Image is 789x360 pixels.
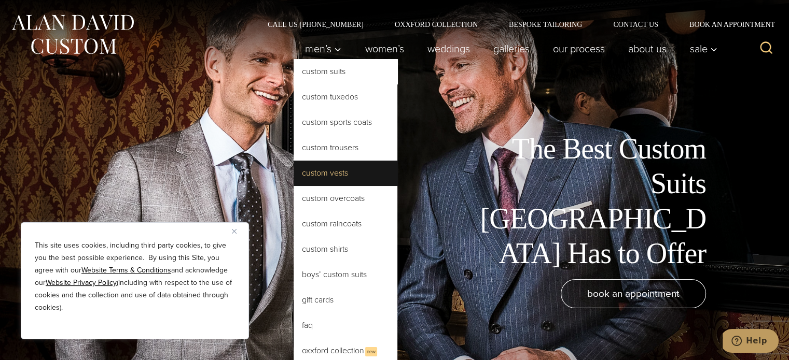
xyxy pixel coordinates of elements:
a: Women’s [353,38,416,59]
a: Our Process [541,38,616,59]
button: Child menu of Men’s [294,38,353,59]
a: Custom Vests [294,161,397,185]
a: Custom Overcoats [294,186,397,211]
img: Alan David Custom [10,11,135,57]
span: New [365,347,377,356]
a: Custom Suits [294,59,397,84]
a: Galleries [481,38,541,59]
span: book an appointment [587,286,680,301]
button: Sale sub menu toggle [678,38,723,59]
a: Oxxford Collection [379,21,493,28]
p: This site uses cookies, including third party cookies, to give you the best possible experience. ... [35,239,235,314]
nav: Secondary Navigation [252,21,779,28]
h1: The Best Custom Suits [GEOGRAPHIC_DATA] Has to Offer [473,132,706,271]
a: Website Terms & Conditions [81,265,171,276]
a: Call Us [PHONE_NUMBER] [252,21,379,28]
a: weddings [416,38,481,59]
a: About Us [616,38,678,59]
a: FAQ [294,313,397,338]
a: Custom Trousers [294,135,397,160]
button: View Search Form [754,36,779,61]
a: Custom Sports Coats [294,110,397,135]
a: Custom Shirts [294,237,397,262]
iframe: Opens a widget where you can chat to one of our agents [723,329,779,355]
button: Close [232,225,244,237]
a: Boys’ Custom Suits [294,262,397,287]
a: Gift Cards [294,287,397,312]
a: Custom Tuxedos [294,84,397,109]
a: Website Privacy Policy [46,277,117,288]
a: book an appointment [561,279,706,308]
nav: Primary Navigation [294,38,723,59]
a: Custom Raincoats [294,211,397,236]
img: Close [232,229,237,234]
a: Bespoke Tailoring [493,21,598,28]
a: Book an Appointment [674,21,779,28]
a: Contact Us [598,21,674,28]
